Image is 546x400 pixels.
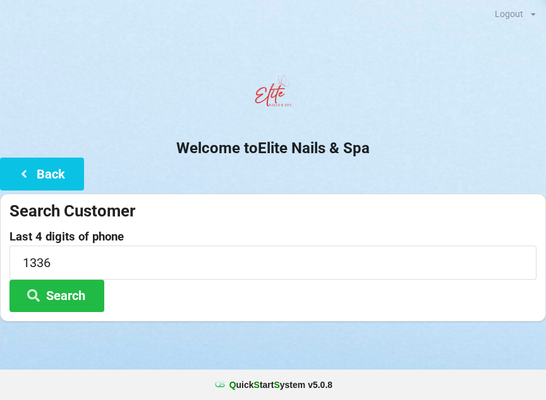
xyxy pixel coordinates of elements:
img: favicon.ico [214,378,226,391]
div: Logout [495,9,523,18]
input: 0000 [9,246,537,279]
b: uick tart ystem v 5.0.8 [229,378,332,391]
span: Q [229,380,236,390]
button: Search [9,280,104,312]
img: EliteNailsSpa-Logo1.png [248,69,298,120]
div: Search Customer [9,201,537,222]
label: Last 4 digits of phone [9,230,537,243]
span: S [274,380,279,390]
span: S [254,380,260,390]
